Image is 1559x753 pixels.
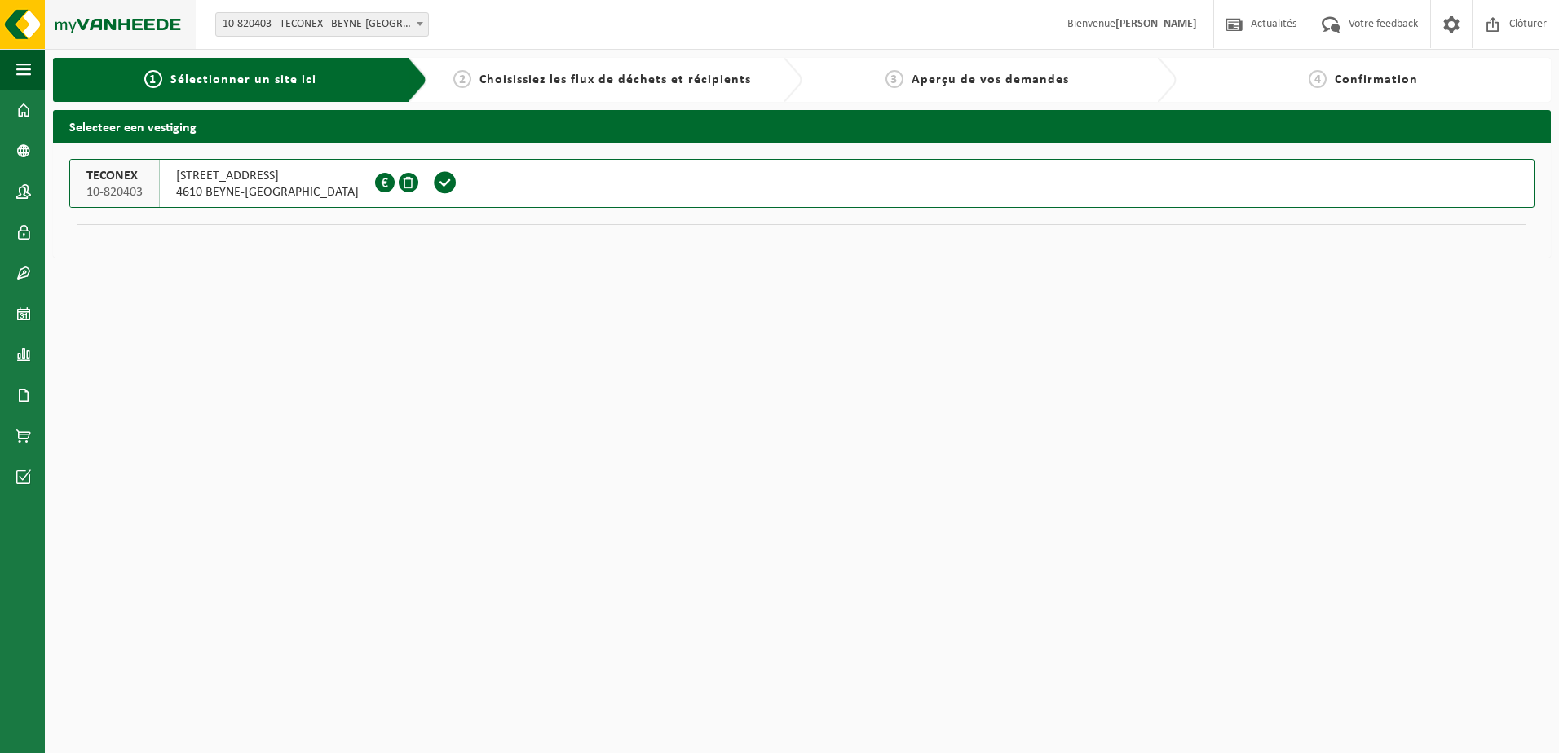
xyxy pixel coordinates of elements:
span: Aperçu de vos demandes [912,73,1069,86]
span: Confirmation [1335,73,1418,86]
span: [STREET_ADDRESS] [176,168,359,184]
strong: [PERSON_NAME] [1115,18,1197,30]
span: 4610 BEYNE-[GEOGRAPHIC_DATA] [176,184,359,200]
span: 10-820403 - TECONEX - BEYNE-HEUSAY [215,12,429,37]
span: 4 [1309,70,1327,88]
span: 1 [144,70,162,88]
span: 10-820403 [86,184,143,200]
span: 3 [885,70,903,88]
h2: Selecteer een vestiging [53,110,1551,142]
span: Choisissiez les flux de déchets et récipients [479,73,751,86]
button: TECONEX 10-820403 [STREET_ADDRESS]4610 BEYNE-[GEOGRAPHIC_DATA] [69,159,1535,208]
span: 2 [453,70,471,88]
span: TECONEX [86,168,143,184]
span: 10-820403 - TECONEX - BEYNE-HEUSAY [216,13,428,36]
span: Sélectionner un site ici [170,73,316,86]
